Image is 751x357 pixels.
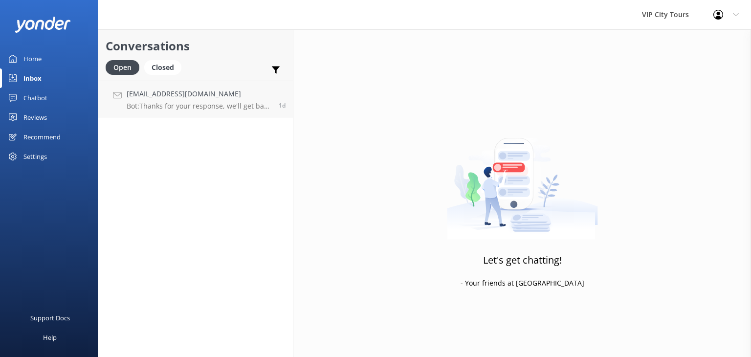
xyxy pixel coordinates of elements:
[43,328,57,347] div: Help
[483,252,562,268] h3: Let's get chatting!
[127,89,271,99] h4: [EMAIL_ADDRESS][DOMAIN_NAME]
[98,81,293,117] a: [EMAIL_ADDRESS][DOMAIN_NAME]Bot:Thanks for your response, we'll get back to you as soon as we can...
[23,49,42,68] div: Home
[15,17,71,33] img: yonder-white-logo.png
[23,108,47,127] div: Reviews
[127,102,271,111] p: Bot: Thanks for your response, we'll get back to you as soon as we can during opening hours.
[30,308,70,328] div: Support Docs
[461,278,584,289] p: - Your friends at [GEOGRAPHIC_DATA]
[23,88,47,108] div: Chatbot
[447,117,598,240] img: artwork of a man stealing a conversation from at giant smartphone
[144,62,186,72] a: Closed
[106,60,139,75] div: Open
[23,68,42,88] div: Inbox
[23,147,47,166] div: Settings
[106,37,286,55] h2: Conversations
[106,62,144,72] a: Open
[144,60,181,75] div: Closed
[23,127,61,147] div: Recommend
[279,101,286,110] span: Aug 24 2025 06:34pm (UTC -06:00) America/Mexico_City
